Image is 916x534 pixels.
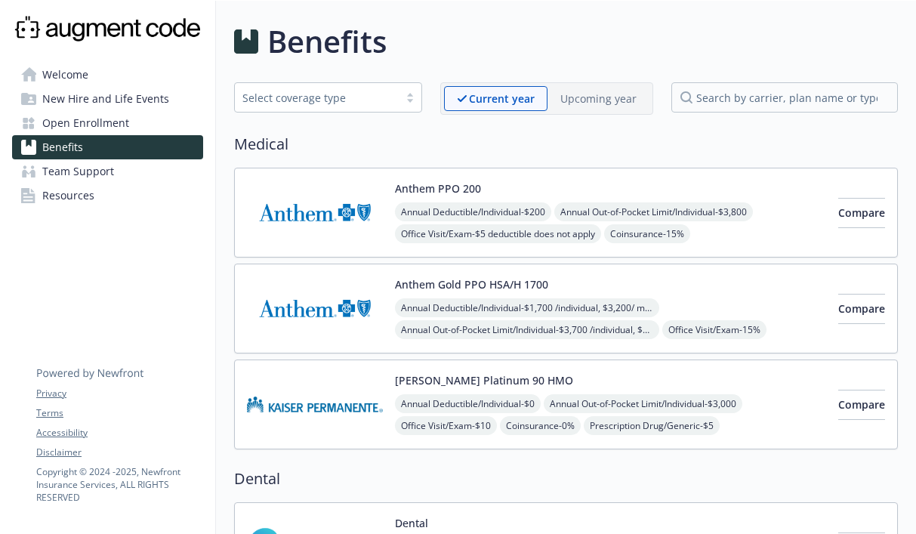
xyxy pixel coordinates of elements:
[12,159,203,184] a: Team Support
[838,294,885,324] button: Compare
[395,181,481,196] button: Anthem PPO 200
[36,426,202,440] a: Accessibility
[560,91,637,106] p: Upcoming year
[838,205,885,220] span: Compare
[247,276,383,341] img: Anthem Blue Cross carrier logo
[12,87,203,111] a: New Hire and Life Events
[469,91,535,106] p: Current year
[395,224,601,243] span: Office Visit/Exam - $5 deductible does not apply
[42,111,129,135] span: Open Enrollment
[36,406,202,420] a: Terms
[838,390,885,420] button: Compare
[838,301,885,316] span: Compare
[838,198,885,228] button: Compare
[838,397,885,412] span: Compare
[247,181,383,245] img: Anthem Blue Cross carrier logo
[12,184,203,208] a: Resources
[242,90,391,106] div: Select coverage type
[554,202,753,221] span: Annual Out-of-Pocket Limit/Individual - $3,800
[36,465,202,504] p: Copyright © 2024 - 2025 , Newfront Insurance Services, ALL RIGHTS RESERVED
[395,298,659,317] span: Annual Deductible/Individual - $1,700 /individual, $3,200/ member
[395,416,497,435] span: Office Visit/Exam - $10
[267,19,387,64] h1: Benefits
[395,372,573,388] button: [PERSON_NAME] Platinum 90 HMO
[42,184,94,208] span: Resources
[395,320,659,339] span: Annual Out-of-Pocket Limit/Individual - $3,700 /individual, $3,700/ member
[662,320,766,339] span: Office Visit/Exam - 15%
[42,159,114,184] span: Team Support
[12,111,203,135] a: Open Enrollment
[584,416,720,435] span: Prescription Drug/Generic - $5
[42,63,88,87] span: Welcome
[671,82,898,113] input: search by carrier, plan name or type
[395,276,548,292] button: Anthem Gold PPO HSA/H 1700
[234,468,898,490] h2: Dental
[42,135,83,159] span: Benefits
[42,87,169,111] span: New Hire and Life Events
[36,387,202,400] a: Privacy
[604,224,690,243] span: Coinsurance - 15%
[36,446,202,459] a: Disclaimer
[500,416,581,435] span: Coinsurance - 0%
[395,394,541,413] span: Annual Deductible/Individual - $0
[247,372,383,437] img: Kaiser Permanente Insurance Company carrier logo
[12,135,203,159] a: Benefits
[395,515,428,531] button: Dental
[12,63,203,87] a: Welcome
[544,394,742,413] span: Annual Out-of-Pocket Limit/Individual - $3,000
[234,133,898,156] h2: Medical
[395,202,551,221] span: Annual Deductible/Individual - $200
